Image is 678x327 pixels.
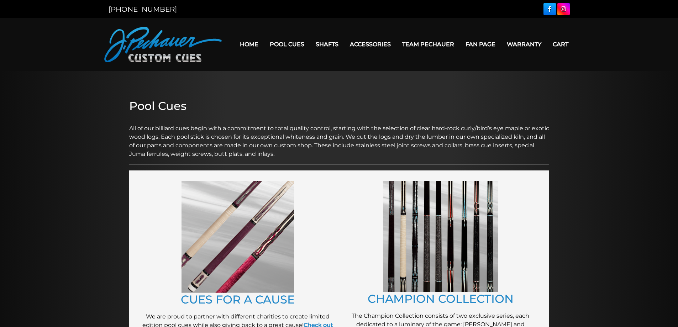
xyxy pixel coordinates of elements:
[104,27,222,62] img: Pechauer Custom Cues
[460,35,501,53] a: Fan Page
[234,35,264,53] a: Home
[109,5,177,14] a: [PHONE_NUMBER]
[129,99,549,113] h2: Pool Cues
[310,35,344,53] a: Shafts
[129,116,549,158] p: All of our billiard cues begin with a commitment to total quality control, starting with the sele...
[501,35,547,53] a: Warranty
[181,292,295,306] a: CUES FOR A CAUSE
[264,35,310,53] a: Pool Cues
[344,35,396,53] a: Accessories
[547,35,574,53] a: Cart
[368,292,514,306] a: CHAMPION COLLECTION
[396,35,460,53] a: Team Pechauer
